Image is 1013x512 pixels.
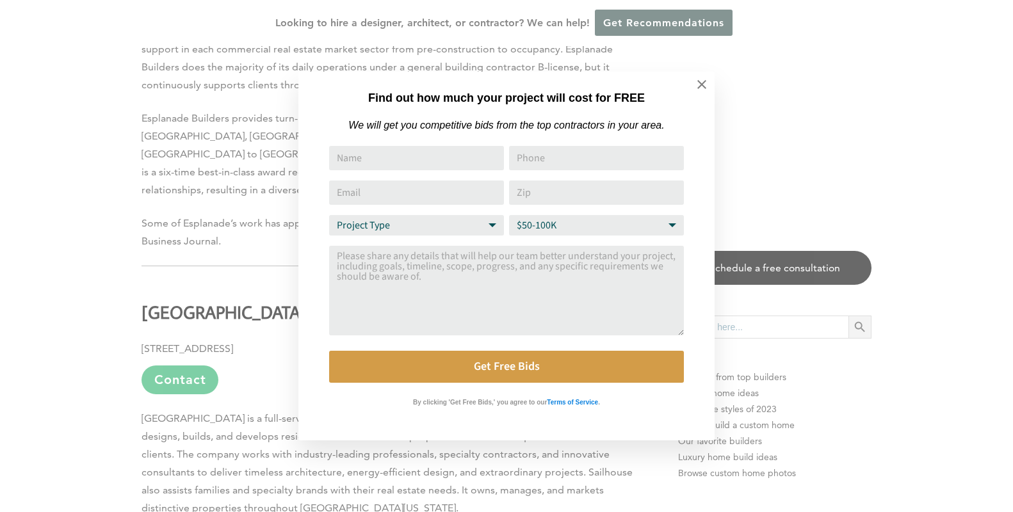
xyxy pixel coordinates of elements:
input: Phone [509,146,684,170]
button: Close [679,62,724,107]
input: Zip [509,180,684,205]
input: Name [329,146,504,170]
strong: Find out how much your project will cost for FREE [368,92,645,104]
select: Project Type [329,215,504,236]
strong: . [598,399,600,406]
textarea: Comment or Message [329,246,684,335]
input: Email Address [329,180,504,205]
strong: Terms of Service [547,399,598,406]
button: Get Free Bids [329,351,684,383]
select: Budget Range [509,215,684,236]
strong: By clicking 'Get Free Bids,' you agree to our [413,399,547,406]
a: Terms of Service [547,396,598,406]
em: We will get you competitive bids from the top contractors in your area. [348,120,664,131]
